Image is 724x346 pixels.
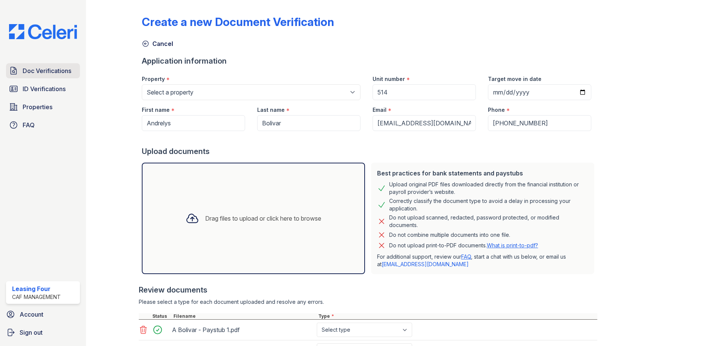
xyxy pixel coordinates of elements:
[142,106,170,114] label: First name
[23,120,35,130] span: FAQ
[12,293,61,301] div: CAF Management
[257,106,285,114] label: Last name
[205,214,321,223] div: Drag files to upload or click here to browse
[139,285,597,295] div: Review documents
[23,84,66,93] span: ID Verifications
[12,284,61,293] div: Leasing Four
[20,328,43,337] span: Sign out
[3,307,83,322] a: Account
[6,99,80,114] a: Properties
[139,298,597,306] div: Please select a type for each document uploaded and resolve any errors.
[6,117,80,133] a: FAQ
[377,253,588,268] p: For additional support, review our , start a chat with us below, or email us at
[389,242,538,249] p: Do not upload print-to-PDF documents.
[142,146,597,157] div: Upload documents
[6,63,80,78] a: Doc Verifications
[23,66,71,75] span: Doc Verifications
[20,310,43,319] span: Account
[382,261,469,267] a: [EMAIL_ADDRESS][DOMAIN_NAME]
[487,242,538,248] a: What is print-to-pdf?
[151,313,172,319] div: Status
[389,197,588,212] div: Correctly classify the document type to avoid a delay in processing your application.
[389,181,588,196] div: Upload original PDF files downloaded directly from the financial institution or payroll provider’...
[142,15,334,29] div: Create a new Document Verification
[142,56,597,66] div: Application information
[3,24,83,39] img: CE_Logo_Blue-a8612792a0a2168367f1c8372b55b34899dd931a85d93a1a3d3e32e68fde9ad4.png
[488,106,505,114] label: Phone
[142,75,165,83] label: Property
[23,102,52,111] span: Properties
[461,253,471,260] a: FAQ
[389,230,510,239] div: Do not combine multiple documents into one file.
[317,313,597,319] div: Type
[3,325,83,340] a: Sign out
[377,169,588,178] div: Best practices for bank statements and paystubs
[6,81,80,96] a: ID Verifications
[488,75,541,83] label: Target move in date
[172,324,314,336] div: A Bolivar - Paystub 1.pdf
[172,313,317,319] div: Filename
[373,75,405,83] label: Unit number
[373,106,387,114] label: Email
[389,214,588,229] div: Do not upload scanned, redacted, password protected, or modified documents.
[142,39,173,48] a: Cancel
